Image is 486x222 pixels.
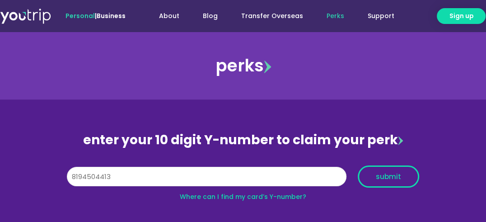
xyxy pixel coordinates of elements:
a: Where can I find my card’s Y-number? [180,192,306,201]
span: submit [376,173,401,180]
span: Sign up [449,11,473,21]
a: Support [356,8,406,24]
a: About [147,8,191,24]
button: submit [358,165,419,188]
form: Y Number [67,165,419,194]
div: enter your 10 digit Y-number to claim your perk [62,128,424,152]
input: 10 digit Y-number (e.g. 8123456789) [67,167,346,187]
span: Personal [65,11,95,20]
a: Transfer Overseas [229,8,315,24]
a: Perks [315,8,356,24]
a: Blog [191,8,229,24]
span: | [65,11,126,20]
nav: Menu [145,8,407,24]
a: Business [97,11,126,20]
a: Sign up [437,8,486,24]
